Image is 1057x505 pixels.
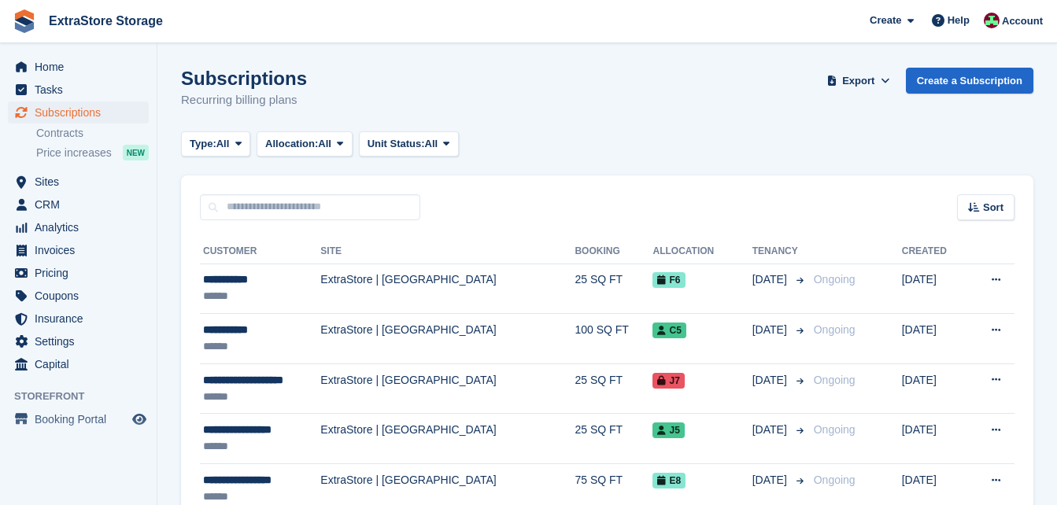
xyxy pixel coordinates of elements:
[752,422,790,438] span: [DATE]
[35,56,129,78] span: Home
[35,285,129,307] span: Coupons
[14,389,157,404] span: Storefront
[35,194,129,216] span: CRM
[35,408,129,430] span: Booking Portal
[752,322,790,338] span: [DATE]
[181,91,307,109] p: Recurring billing plans
[814,273,856,286] span: Ongoing
[8,330,149,352] a: menu
[814,374,856,386] span: Ongoing
[652,473,686,488] span: E8
[8,308,149,330] a: menu
[35,353,129,375] span: Capital
[265,136,318,152] span: Allocation:
[814,323,856,336] span: Ongoing
[652,272,685,288] span: F6
[359,131,459,157] button: Unit Status: All
[575,314,652,364] td: 100 SQ FT
[983,200,1003,216] span: Sort
[902,264,967,314] td: [DATE]
[35,79,129,101] span: Tasks
[8,262,149,284] a: menu
[8,79,149,101] a: menu
[8,239,149,261] a: menu
[35,101,129,123] span: Subscriptions
[36,146,112,160] span: Price increases
[318,136,331,152] span: All
[320,363,575,414] td: ExtraStore | [GEOGRAPHIC_DATA]
[8,101,149,123] a: menu
[200,239,320,264] th: Customer
[35,262,129,284] span: Pricing
[814,423,856,436] span: Ongoing
[906,68,1033,94] a: Create a Subscription
[36,126,149,141] a: Contracts
[984,13,1000,28] img: Chelsea Parker
[190,136,216,152] span: Type:
[35,330,129,352] span: Settings
[902,363,967,414] td: [DATE]
[652,373,684,389] span: J7
[752,271,790,288] span: [DATE]
[8,408,149,430] a: menu
[13,9,36,33] img: stora-icon-8386f47178a22dfd0bd8f6a31ec36ba5ce8667c1dd55bd0f319d3a0aa187defe.svg
[8,194,149,216] a: menu
[368,136,425,152] span: Unit Status:
[652,239,752,264] th: Allocation
[575,239,652,264] th: Booking
[35,216,129,238] span: Analytics
[752,472,790,488] span: [DATE]
[902,314,967,364] td: [DATE]
[257,131,353,157] button: Allocation: All
[320,314,575,364] td: ExtraStore | [GEOGRAPHIC_DATA]
[902,239,967,264] th: Created
[320,264,575,314] td: ExtraStore | [GEOGRAPHIC_DATA]
[43,8,169,34] a: ExtraStore Storage
[36,144,149,161] a: Price increases NEW
[8,56,149,78] a: menu
[35,171,129,193] span: Sites
[35,308,129,330] span: Insurance
[824,68,893,94] button: Export
[8,216,149,238] a: menu
[425,136,438,152] span: All
[35,239,129,261] span: Invoices
[870,13,901,28] span: Create
[575,363,652,414] td: 25 SQ FT
[8,171,149,193] a: menu
[320,239,575,264] th: Site
[752,372,790,389] span: [DATE]
[181,68,307,89] h1: Subscriptions
[216,136,230,152] span: All
[1002,13,1043,29] span: Account
[842,73,874,89] span: Export
[8,353,149,375] a: menu
[123,145,149,160] div: NEW
[752,239,808,264] th: Tenancy
[652,323,686,338] span: C5
[320,414,575,464] td: ExtraStore | [GEOGRAPHIC_DATA]
[575,264,652,314] td: 25 SQ FT
[8,285,149,307] a: menu
[948,13,970,28] span: Help
[130,410,149,429] a: Preview store
[652,422,684,438] span: J5
[181,131,250,157] button: Type: All
[814,474,856,486] span: Ongoing
[575,414,652,464] td: 25 SQ FT
[902,414,967,464] td: [DATE]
